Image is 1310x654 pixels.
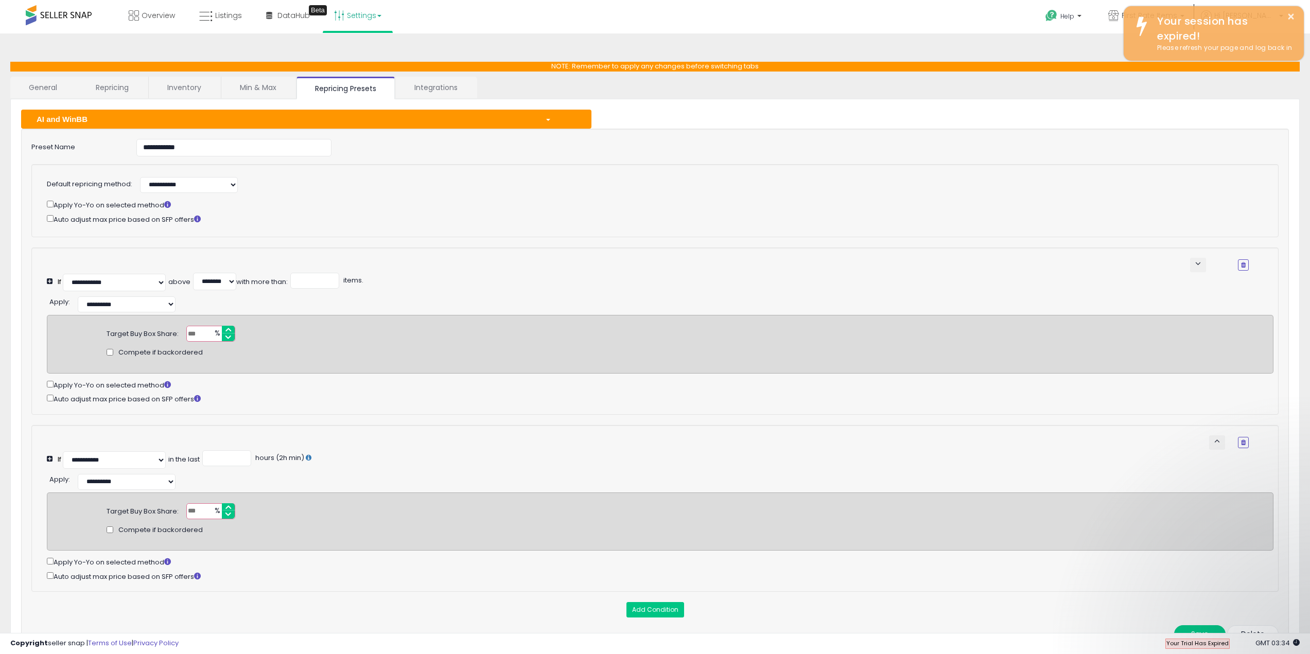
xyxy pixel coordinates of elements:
[77,77,147,98] a: Repricing
[24,139,129,152] label: Preset Name
[1149,14,1296,43] div: Your session has expired!
[88,638,132,648] a: Terms of Use
[118,525,203,535] span: Compete if backordered
[215,10,242,21] span: Listings
[1287,10,1295,23] button: ×
[1209,435,1225,450] button: keyboard_arrow_up
[149,77,220,98] a: Inventory
[47,556,1273,568] div: Apply Yo-Yo on selected method
[1122,10,1177,21] span: First Rate Items
[236,277,288,287] div: with more than:
[1037,2,1092,33] a: Help
[296,77,395,99] a: Repricing Presets
[47,213,1249,225] div: Auto adjust max price based on SFP offers
[342,275,363,285] span: items.
[49,297,68,307] span: Apply
[10,638,48,648] strong: Copyright
[168,455,200,465] div: in the last
[1241,262,1246,268] i: Remove Condition
[49,474,68,484] span: Apply
[49,294,70,307] div: :
[133,638,179,648] a: Privacy Policy
[208,504,225,519] span: %
[107,503,179,517] div: Target Buy Box Share:
[396,77,476,98] a: Integrations
[254,453,304,463] span: hours (2h min)
[1190,258,1206,272] button: keyboard_arrow_down
[10,639,179,648] div: seller snap | |
[21,110,591,129] button: AI and WinBB
[168,277,190,287] div: above
[1241,439,1246,446] i: Remove Condition
[10,77,76,98] a: General
[1212,436,1222,446] span: keyboard_arrow_up
[47,379,1273,391] div: Apply Yo-Yo on selected method
[47,199,1249,210] div: Apply Yo-Yo on selected method
[1193,259,1203,269] span: keyboard_arrow_down
[47,180,132,189] label: Default repricing method:
[277,10,310,21] span: DataHub
[47,570,1273,582] div: Auto adjust max price based on SFP offers
[10,62,1300,72] p: NOTE: Remember to apply any changes before switching tabs
[1149,43,1296,53] div: Please refresh your page and log back in
[221,77,295,98] a: Min & Max
[142,10,175,21] span: Overview
[1045,9,1058,22] i: Get Help
[1060,12,1074,21] span: Help
[47,393,1273,404] div: Auto adjust max price based on SFP offers
[29,114,537,125] div: AI and WinBB
[626,602,684,617] button: Add Condition
[107,326,179,339] div: Target Buy Box Share:
[118,348,203,358] span: Compete if backordered
[49,471,70,485] div: :
[208,326,225,342] span: %
[309,5,327,15] div: Tooltip anchor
